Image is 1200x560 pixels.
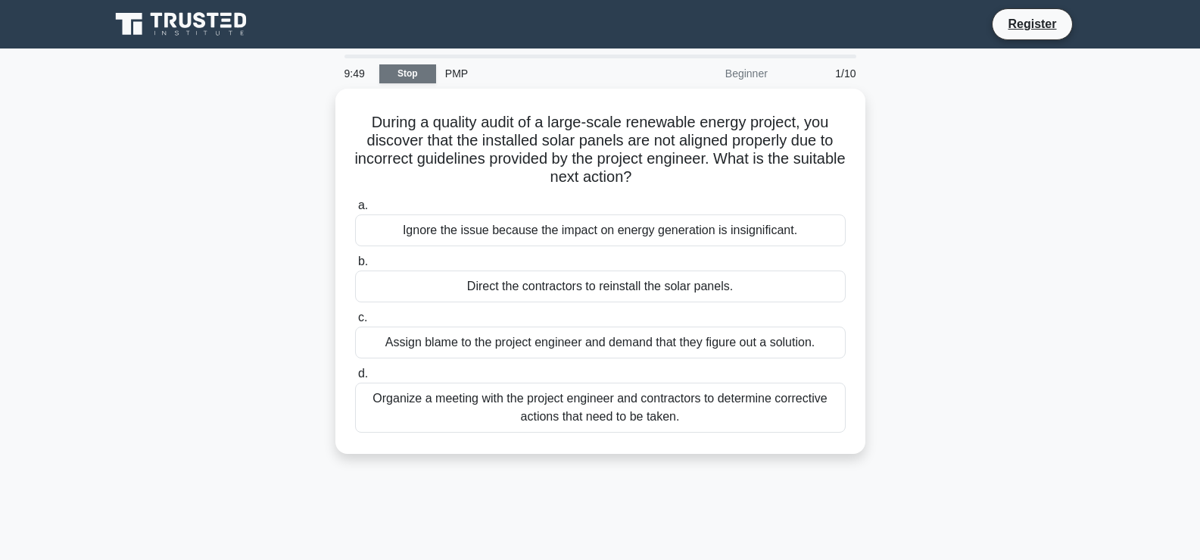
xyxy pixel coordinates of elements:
h5: During a quality audit of a large-scale renewable energy project, you discover that the installed... [354,113,847,187]
span: d. [358,367,368,380]
span: b. [358,255,368,267]
div: PMP [436,58,644,89]
div: Organize a meeting with the project engineer and contractors to determine corrective actions that... [355,383,846,433]
div: Assign blame to the project engineer and demand that they figure out a solution. [355,327,846,358]
a: Stop [379,64,436,83]
div: Beginner [644,58,777,89]
div: Direct the contractors to reinstall the solar panels. [355,271,846,302]
span: c. [358,311,367,324]
div: 9:49 [335,58,379,89]
span: a. [358,199,368,211]
div: Ignore the issue because the impact on energy generation is insignificant. [355,214,846,246]
div: 1/10 [777,58,865,89]
a: Register [999,14,1065,33]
